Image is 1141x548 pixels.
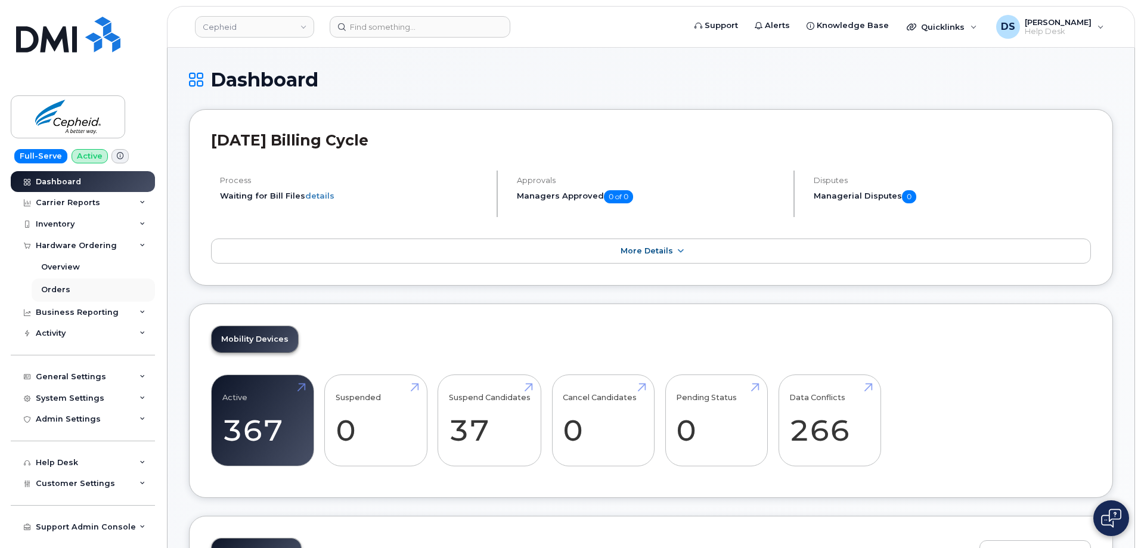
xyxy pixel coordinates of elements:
h5: Managers Approved [517,190,783,203]
h4: Approvals [517,176,783,185]
span: More Details [621,246,673,255]
a: Data Conflicts 266 [789,381,870,460]
h2: [DATE] Billing Cycle [211,131,1091,149]
h5: Managerial Disputes [814,190,1091,203]
a: Pending Status 0 [676,381,756,460]
span: 0 [902,190,916,203]
a: Suspend Candidates 37 [449,381,531,460]
li: Waiting for Bill Files [220,190,486,202]
a: Mobility Devices [212,326,298,352]
img: Open chat [1101,509,1121,528]
h4: Disputes [814,176,1091,185]
a: details [305,191,334,200]
a: Suspended 0 [336,381,416,460]
span: 0 of 0 [604,190,633,203]
a: Cancel Candidates 0 [563,381,643,460]
h1: Dashboard [189,69,1113,90]
h4: Process [220,176,486,185]
a: Active 367 [222,381,303,460]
